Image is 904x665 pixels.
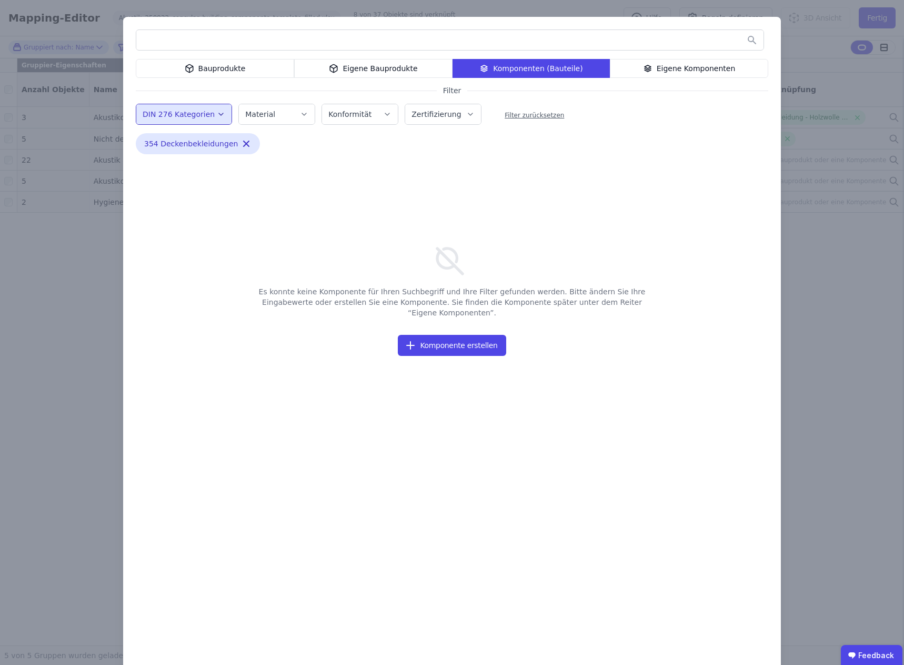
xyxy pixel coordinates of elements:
span: 354 Deckenbekleidungen [144,138,238,149]
label: Zertifizierung [411,110,463,118]
label: Konformität [328,110,374,118]
button: Zertifizierung [405,104,481,124]
button: Komponente erstellen [398,335,506,356]
label: DIN 276 Kategorien [143,110,217,118]
div: Bauprodukte [136,59,294,78]
button: DIN 276 Kategorien [136,104,232,124]
div: Eigene Komponenten [610,59,768,78]
button: Material [239,104,315,124]
span: Es konnte keine Komponente für Ihren Suchbegriff und Ihre Filter gefunden werden. Bitte ändern Si... [241,278,664,326]
button: Konformität [322,104,398,124]
label: Material [245,110,277,118]
div: Eigene Bauprodukte [294,59,453,78]
div: Filter zurücksetzen [505,111,564,120]
span: Filter [437,85,468,96]
div: Komponenten (Bauteile) [453,59,610,78]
